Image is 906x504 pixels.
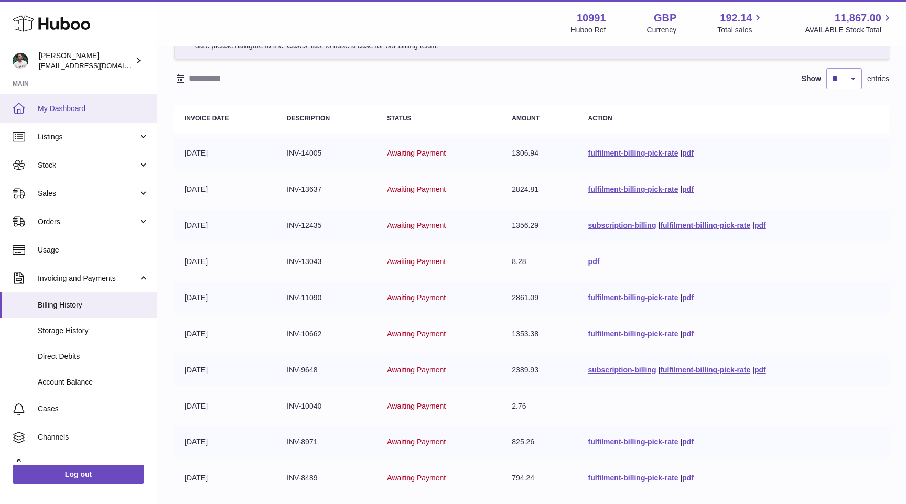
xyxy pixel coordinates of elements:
[680,437,682,446] span: |
[387,257,446,266] span: Awaiting Payment
[387,474,446,482] span: Awaiting Payment
[38,104,149,114] span: My Dashboard
[680,185,682,193] span: |
[680,474,682,482] span: |
[501,355,577,386] td: 2389.93
[501,138,577,169] td: 1306.94
[387,330,446,338] span: Awaiting Payment
[588,474,678,482] a: fulfilment-billing-pick-rate
[276,282,376,313] td: INV-11090
[680,330,682,338] span: |
[276,174,376,205] td: INV-13637
[387,149,446,157] span: Awaiting Payment
[682,149,694,157] a: pdf
[680,149,682,157] span: |
[682,185,694,193] a: pdf
[805,11,893,35] a: 11,867.00 AVAILABLE Stock Total
[13,465,144,484] a: Log out
[752,221,754,229] span: |
[682,474,694,482] a: pdf
[276,426,376,457] td: INV-8971
[39,61,154,70] span: [EMAIL_ADDRESS][DOMAIN_NAME]
[174,426,276,457] td: [DATE]
[501,282,577,313] td: 2861.09
[276,391,376,422] td: INV-10040
[501,426,577,457] td: 825.26
[805,25,893,35] span: AVAILABLE Stock Total
[276,138,376,169] td: INV-14005
[38,326,149,336] span: Storage History
[501,174,577,205] td: 2824.81
[39,51,133,71] div: [PERSON_NAME]
[658,366,660,374] span: |
[276,463,376,494] td: INV-8489
[38,189,138,199] span: Sales
[387,402,446,410] span: Awaiting Payment
[501,246,577,277] td: 8.28
[38,273,138,283] span: Invoicing and Payments
[174,138,276,169] td: [DATE]
[647,25,677,35] div: Currency
[185,115,229,122] strong: Invoice Date
[654,11,676,25] strong: GBP
[38,245,149,255] span: Usage
[174,282,276,313] td: [DATE]
[682,437,694,446] a: pdf
[658,221,660,229] span: |
[38,377,149,387] span: Account Balance
[682,293,694,302] a: pdf
[501,210,577,241] td: 1356.29
[588,257,600,266] a: pdf
[174,463,276,494] td: [DATE]
[174,210,276,241] td: [DATE]
[752,366,754,374] span: |
[720,11,752,25] span: 192.14
[276,355,376,386] td: INV-9648
[802,74,821,84] label: Show
[387,185,446,193] span: Awaiting Payment
[867,74,889,84] span: entries
[387,115,411,122] strong: Status
[38,404,149,414] span: Cases
[588,221,656,229] a: subscription-billing
[754,366,766,374] a: pdf
[174,355,276,386] td: [DATE]
[660,366,750,374] a: fulfilment-billing-pick-rate
[577,11,606,25] strong: 10991
[588,293,678,302] a: fulfilment-billing-pick-rate
[38,132,138,142] span: Listings
[682,330,694,338] a: pdf
[38,160,138,170] span: Stock
[38,432,149,442] span: Channels
[276,319,376,349] td: INV-10662
[588,115,612,122] strong: Action
[387,221,446,229] span: Awaiting Payment
[754,221,766,229] a: pdf
[717,11,764,35] a: 192.14 Total sales
[38,217,138,227] span: Orders
[13,53,28,69] img: timshieff@gmail.com
[501,463,577,494] td: 794.24
[835,11,881,25] span: 11,867.00
[174,174,276,205] td: [DATE]
[387,366,446,374] span: Awaiting Payment
[588,330,678,338] a: fulfilment-billing-pick-rate
[588,149,678,157] a: fulfilment-billing-pick-rate
[38,461,149,470] span: Settings
[38,352,149,361] span: Direct Debits
[660,221,750,229] a: fulfilment-billing-pick-rate
[276,246,376,277] td: INV-13043
[501,319,577,349] td: 1353.38
[174,391,276,422] td: [DATE]
[287,115,330,122] strong: Description
[501,391,577,422] td: 2.76
[276,210,376,241] td: INV-12435
[38,300,149,310] span: Billing History
[571,25,606,35] div: Huboo Ref
[588,185,678,193] a: fulfilment-billing-pick-rate
[717,25,764,35] span: Total sales
[588,437,678,446] a: fulfilment-billing-pick-rate
[387,293,446,302] span: Awaiting Payment
[387,437,446,446] span: Awaiting Payment
[680,293,682,302] span: |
